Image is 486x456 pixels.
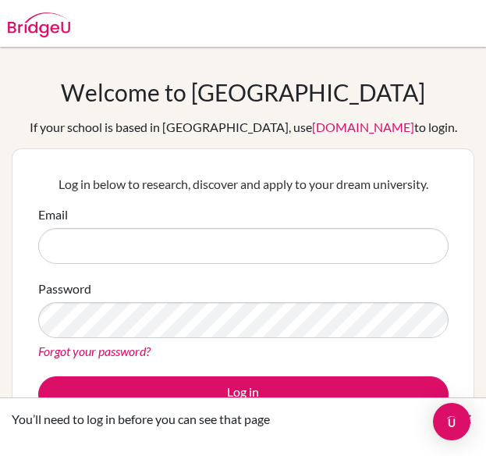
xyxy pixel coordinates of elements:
[38,175,449,194] p: Log in below to research, discover and apply to your dream university.
[8,12,70,37] img: Bridge-U
[61,78,425,106] h1: Welcome to [GEOGRAPHIC_DATA]
[38,280,91,298] label: Password
[38,376,449,412] button: Log in
[38,344,151,358] a: Forgot your password?
[433,403,470,440] div: Open Intercom Messenger
[12,410,459,429] div: You’ll need to log in before you can see that page
[312,119,414,134] a: [DOMAIN_NAME]
[30,118,457,137] div: If your school is based in [GEOGRAPHIC_DATA], use to login.
[38,205,68,224] label: Email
